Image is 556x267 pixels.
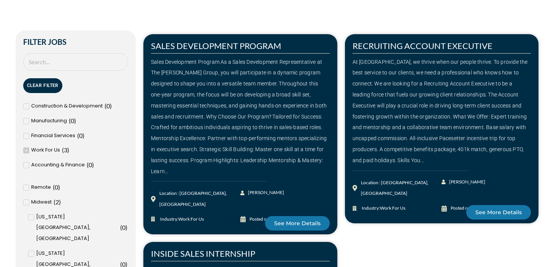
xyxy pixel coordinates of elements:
[106,102,110,109] span: 0
[466,205,531,220] a: See More Details
[71,117,74,124] span: 0
[442,177,486,188] a: [PERSON_NAME]
[31,130,75,141] span: Financial Services
[87,161,89,168] span: (
[31,182,51,193] span: Remote
[105,102,106,109] span: (
[240,187,285,198] a: [PERSON_NAME]
[89,161,92,168] span: 0
[83,132,84,139] span: )
[74,117,76,124] span: )
[67,146,69,153] span: )
[54,198,56,205] span: (
[159,188,240,210] div: Location : [GEOGRAPHIC_DATA], [GEOGRAPHIC_DATA]
[79,132,83,139] span: 0
[120,224,122,231] span: (
[151,41,281,51] a: SALES DEVELOPMENT PROGRAM
[353,41,492,51] a: RECRUITING ACCOUNT EXECUTIVE
[125,224,127,231] span: )
[31,145,60,156] span: Work For Us
[58,183,60,191] span: )
[53,183,55,191] span: (
[265,216,330,231] a: See More Details
[447,177,485,188] span: [PERSON_NAME]
[31,115,67,126] span: Manufacturing
[122,224,125,231] span: 0
[353,57,531,166] div: At [GEOGRAPHIC_DATA], we thrive when our people thrive. To provide the best service to our client...
[361,177,442,199] div: Location : [GEOGRAPHIC_DATA], [GEOGRAPHIC_DATA]
[56,198,59,205] span: 2
[23,53,128,71] input: Search Job
[475,210,522,215] span: See More Details
[151,248,255,259] a: INSIDE SALES INTERNSHIP
[36,212,118,244] span: [US_STATE][GEOGRAPHIC_DATA], [GEOGRAPHIC_DATA]
[92,161,94,168] span: )
[31,197,52,208] span: Midwest
[23,78,62,93] button: Clear Filter
[77,132,79,139] span: (
[274,221,321,226] span: See More Details
[59,198,61,205] span: )
[151,57,330,177] div: Sales Development Program As a Sales Development Representative at The [PERSON_NAME] Group, you w...
[64,146,67,153] span: 3
[110,102,112,109] span: )
[246,187,284,198] span: [PERSON_NAME]
[62,146,64,153] span: (
[55,183,58,191] span: 0
[31,160,85,171] span: Accounting & Finance
[31,101,103,112] span: Construction & Development
[23,38,128,46] h2: Filter Jobs
[69,117,71,124] span: (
